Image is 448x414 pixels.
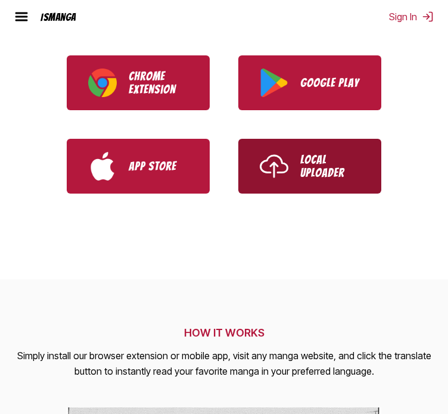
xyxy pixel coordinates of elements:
img: Sign out [422,11,434,23]
img: App Store logo [88,152,117,180]
a: Use IsManga Local Uploader [238,139,381,194]
div: IsManga [41,11,76,23]
p: Local Uploader [300,153,360,179]
p: Chrome Extension [129,70,188,96]
p: App Store [129,160,188,173]
img: Upload icon [260,152,288,180]
img: Chrome logo [88,69,117,97]
p: Simply install our browser extension or mobile app, visit any manga website, and click the transl... [14,348,434,379]
img: Google Play logo [260,69,288,97]
a: Download IsManga from Google Play [238,55,381,110]
button: Sign In [389,11,434,23]
a: IsManga [36,11,98,23]
h2: HOW IT WORKS [14,326,434,339]
a: Download IsManga from App Store [67,139,210,194]
img: hamburger [14,10,29,24]
a: Download IsManga Chrome Extension [67,55,210,110]
p: Google Play [300,76,360,89]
